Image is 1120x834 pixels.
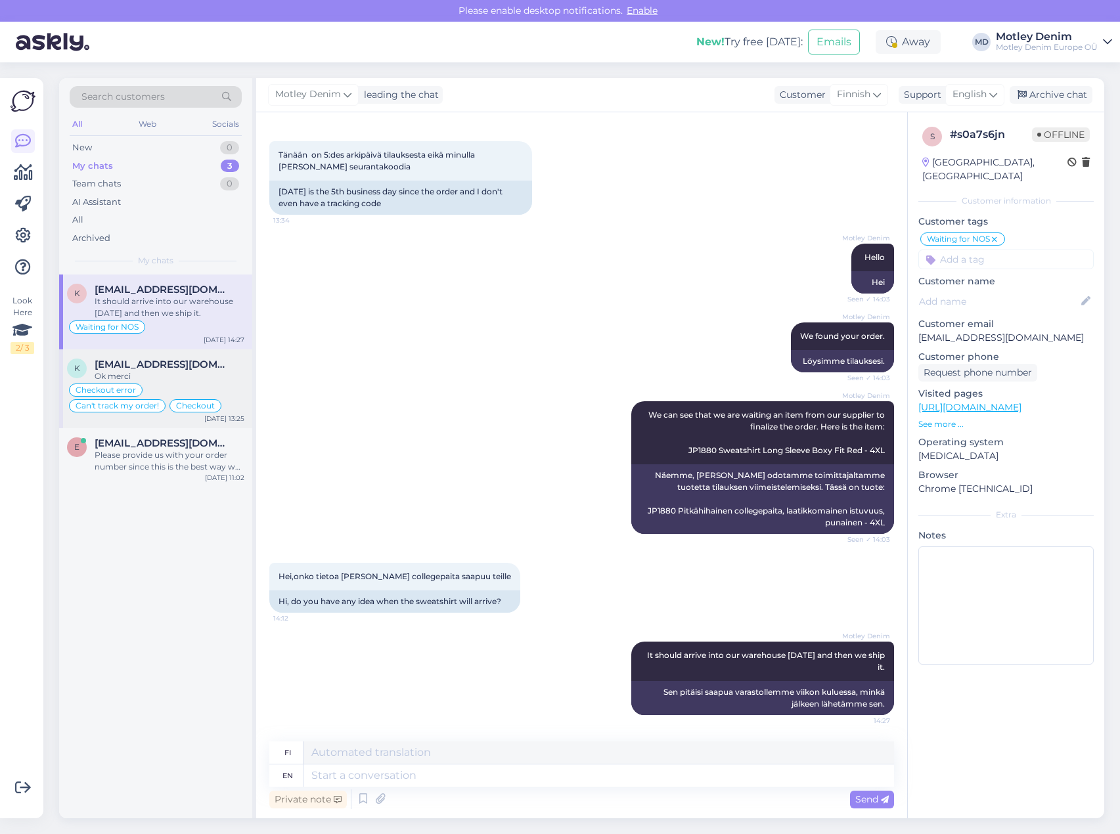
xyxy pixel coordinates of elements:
[72,177,121,190] div: Team chats
[918,418,1094,430] p: See more ...
[11,342,34,354] div: 2 / 3
[279,571,511,581] span: Hei,onko tietoa [PERSON_NAME] collegepaita saapuu teille
[841,373,890,383] span: Seen ✓ 14:03
[918,195,1094,207] div: Customer information
[74,288,80,298] span: k
[918,401,1021,413] a: [URL][DOMAIN_NAME]
[136,116,159,133] div: Web
[279,150,477,171] span: Tänään on 5:des arkipäivä tilauksesta eikä minulla [PERSON_NAME] seurantakoodia
[918,331,1094,345] p: [EMAIL_ADDRESS][DOMAIN_NAME]
[282,764,293,787] div: en
[922,156,1067,183] div: [GEOGRAPHIC_DATA], [GEOGRAPHIC_DATA]
[76,386,136,394] span: Checkout error
[74,442,79,452] span: E
[647,650,887,672] span: It should arrive into our warehouse [DATE] and then we ship it.
[841,312,890,322] span: Motley Denim
[631,681,894,715] div: Sen pitäisi saapua varastollemme viikon kuluessa, minkä jälkeen lähetämme sen.
[1032,127,1090,142] span: Offline
[623,5,661,16] span: Enable
[648,410,887,455] span: We can see that we are waiting an item from our supplier to finalize the order. Here is the item:...
[204,414,244,424] div: [DATE] 13:25
[275,87,341,102] span: Motley Denim
[841,716,890,726] span: 14:27
[95,449,244,473] div: Please provide us with your order number since this is the best way we can help you. Order number...
[696,35,725,48] b: New!
[95,437,231,449] span: Esbenarndt@gmail.com
[918,509,1094,521] div: Extra
[359,88,439,102] div: leading the chat
[11,89,35,114] img: Askly Logo
[841,391,890,401] span: Motley Denim
[284,741,291,764] div: fi
[95,284,231,296] span: karppa52@gmail.com
[918,387,1094,401] p: Visited pages
[72,141,92,154] div: New
[841,294,890,304] span: Seen ✓ 14:03
[851,271,894,294] div: Hei
[210,116,242,133] div: Socials
[972,33,991,51] div: MD
[95,370,244,382] div: Ok merci
[918,274,1094,288] p: Customer name
[841,535,890,544] span: Seen ✓ 14:03
[899,88,941,102] div: Support
[918,482,1094,496] p: Chrome [TECHNICAL_ID]
[841,233,890,243] span: Motley Denim
[205,473,244,483] div: [DATE] 11:02
[273,613,323,623] span: 14:12
[269,590,520,613] div: Hi, do you have any idea when the sweatshirt will arrive?
[74,363,80,373] span: K
[631,464,894,534] div: Näemme, [PERSON_NAME] odotamme toimittajaltamme tuotetta tilauksen viimeistelemiseksi. Tässä on t...
[950,127,1032,143] div: # s0a7s6jn
[864,252,885,262] span: Hello
[696,34,803,50] div: Try free [DATE]:
[841,631,890,641] span: Motley Denim
[72,160,113,173] div: My chats
[918,350,1094,364] p: Customer phone
[996,42,1098,53] div: Motley Denim Europe OÜ
[918,449,1094,463] p: [MEDICAL_DATA]
[1010,86,1092,104] div: Archive chat
[72,196,121,209] div: AI Assistant
[76,323,139,331] span: Waiting for NOS
[876,30,941,54] div: Away
[919,294,1079,309] input: Add name
[791,350,894,372] div: Löysimme tilauksesi.
[918,250,1094,269] input: Add a tag
[76,402,159,410] span: Can't track my order!
[204,335,244,345] div: [DATE] 14:27
[273,215,323,225] span: 13:34
[220,177,239,190] div: 0
[855,793,889,805] span: Send
[952,87,987,102] span: English
[996,32,1098,42] div: Motley Denim
[918,468,1094,482] p: Browser
[220,141,239,154] div: 0
[11,295,34,354] div: Look Here
[918,529,1094,542] p: Notes
[95,296,244,319] div: It should arrive into our warehouse [DATE] and then we ship it.
[930,131,935,141] span: s
[918,435,1094,449] p: Operating system
[918,317,1094,331] p: Customer email
[72,213,83,227] div: All
[927,235,990,243] span: Waiting for NOS
[918,364,1037,382] div: Request phone number
[221,160,239,173] div: 3
[800,331,885,341] span: We found your order.
[269,791,347,808] div: Private note
[808,30,860,55] button: Emails
[269,181,532,215] div: [DATE] is the 5th business day since the order and I don't even have a tracking code
[774,88,826,102] div: Customer
[996,32,1112,53] a: Motley DenimMotley Denim Europe OÜ
[81,90,165,104] span: Search customers
[918,215,1094,229] p: Customer tags
[837,87,870,102] span: Finnish
[176,402,215,410] span: Checkout
[70,116,85,133] div: All
[138,255,173,267] span: My chats
[95,359,231,370] span: Kediersc@gmail.com
[72,232,110,245] div: Archived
